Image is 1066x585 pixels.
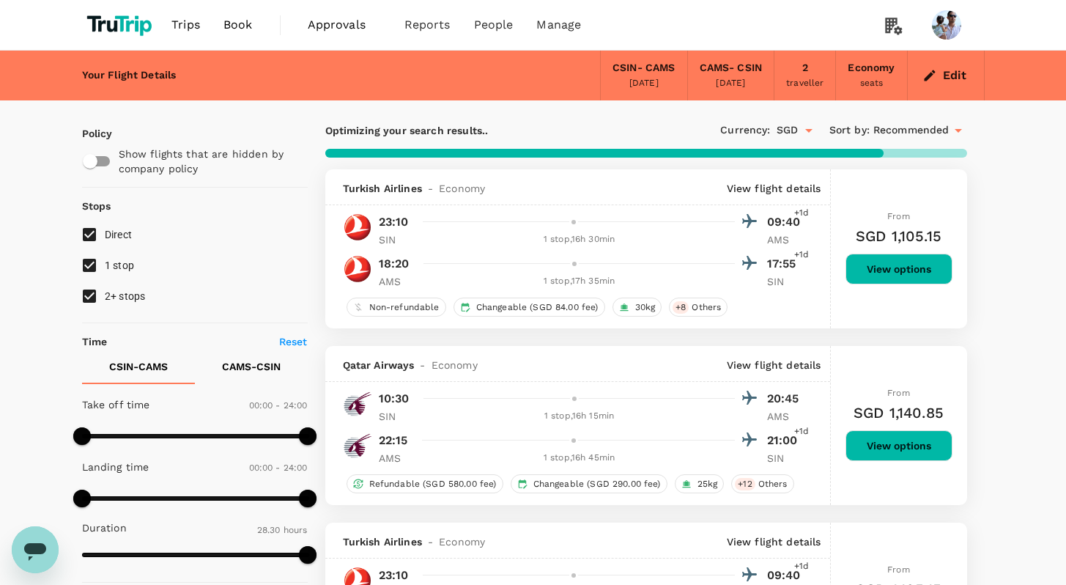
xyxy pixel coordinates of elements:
[727,358,821,372] p: View flight details
[767,390,804,408] p: 20:45
[629,76,659,91] div: [DATE]
[343,213,372,242] img: TK
[343,254,372,284] img: TK
[363,301,445,314] span: Non-refundable
[379,390,410,408] p: 10:30
[222,359,281,374] p: CAMS - CSIN
[727,181,821,196] p: View flight details
[856,224,941,248] h6: SGD 1,105.15
[424,232,735,247] div: 1 stop , 16h 30min
[799,120,819,141] button: Open
[794,559,809,574] span: +1d
[109,359,168,374] p: CSIN - CAMS
[343,431,372,460] img: QR
[343,534,422,549] span: Turkish Airlines
[424,274,735,289] div: 1 stop , 17h 35min
[325,123,646,138] p: Optimizing your search results..
[82,520,127,535] p: Duration
[612,60,675,76] div: CSIN - CAMS
[343,181,422,196] span: Turkish Airlines
[379,451,415,466] p: AMS
[767,213,804,231] p: 09:40
[249,463,308,473] span: 00:00 - 24:00
[767,409,804,424] p: AMS
[82,334,108,349] p: Time
[675,474,725,493] div: 25kg
[105,260,135,271] span: 1 stop
[735,478,755,490] span: + 12
[379,255,410,273] p: 18:20
[887,564,910,575] span: From
[932,10,961,40] img: Sani Gouw
[802,60,808,76] div: 2
[249,400,308,411] span: 00:00 - 24:00
[432,358,478,372] span: Economy
[752,478,793,490] span: Others
[536,16,581,34] span: Manage
[767,432,804,449] p: 21:00
[105,229,133,240] span: Direct
[686,301,727,314] span: Others
[279,334,308,349] p: Reset
[669,298,728,317] div: +8Others
[347,474,503,493] div: Refundable (SGD 580.00 fee)
[528,478,667,490] span: Changeable (SGD 290.00 fee)
[767,451,804,466] p: SIN
[422,181,439,196] span: -
[414,358,431,372] span: -
[439,181,485,196] span: Economy
[424,451,735,466] div: 1 stop , 16h 45min
[343,358,415,372] span: Qatar Airways
[105,290,146,302] span: 2+ stops
[612,298,662,317] div: 30kg
[119,147,297,176] p: Show flights that are hidden by company policy
[854,401,944,424] h6: SGD 1,140.85
[257,525,308,535] span: 28.30 hours
[919,64,972,87] button: Edit
[873,122,950,139] span: Recommended
[379,213,409,231] p: 23:10
[692,478,724,490] span: 25kg
[12,526,59,573] iframe: Button to launch messaging window
[786,76,823,91] div: traveller
[887,211,910,221] span: From
[629,301,662,314] span: 30kg
[794,424,809,439] span: +1d
[470,301,604,314] span: Changeable (SGD 84.00 fee)
[720,122,770,139] span: Currency :
[727,534,821,549] p: View flight details
[673,301,689,314] span: + 8
[794,248,809,262] span: +1d
[82,397,150,412] p: Take off time
[767,567,804,584] p: 09:40
[82,67,177,84] div: Your Flight Details
[860,76,884,91] div: seats
[379,409,415,424] p: SIN
[845,430,952,461] button: View options
[474,16,514,34] span: People
[343,389,372,419] img: QR
[845,254,952,284] button: View options
[454,298,605,317] div: Changeable (SGD 84.00 fee)
[424,409,735,424] div: 1 stop , 16h 15min
[171,16,200,34] span: Trips
[848,60,895,76] div: Economy
[308,16,381,34] span: Approvals
[511,474,667,493] div: Changeable (SGD 290.00 fee)
[82,9,160,41] img: TruTrip logo
[767,232,804,247] p: AMS
[767,274,804,289] p: SIN
[767,255,804,273] p: 17:55
[347,298,446,317] div: Non-refundable
[404,16,451,34] span: Reports
[82,126,95,141] p: Policy
[700,60,763,76] div: CAMS - CSIN
[716,76,745,91] div: [DATE]
[829,122,870,139] span: Sort by :
[794,206,809,221] span: +1d
[379,567,409,584] p: 23:10
[887,388,910,398] span: From
[363,478,503,490] span: Refundable (SGD 580.00 fee)
[82,460,149,474] p: Landing time
[731,474,793,493] div: +12Others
